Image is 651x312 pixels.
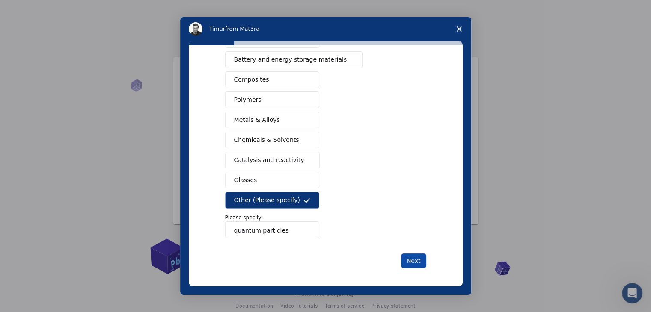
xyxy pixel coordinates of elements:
span: Metals & Alloys [234,115,280,124]
button: Chemicals & Solvents [225,132,319,148]
button: Polymers [225,91,319,108]
span: Other (Please specify) [234,196,300,205]
button: Battery and energy storage materials [225,51,363,68]
span: Polymers [234,95,262,104]
button: Metals & Alloys [225,112,319,128]
span: Support [17,6,48,14]
button: Next [401,253,426,268]
span: Composites [234,75,269,84]
span: Glasses [234,176,257,185]
span: from Mat3ra [225,26,259,32]
span: Battery and energy storage materials [234,55,347,64]
button: Other (Please specify) [225,192,319,209]
p: Please specify [225,214,426,221]
span: Catalysis and reactivity [234,156,304,165]
span: Close survey [447,17,471,41]
button: Composites [225,71,319,88]
button: Catalysis and reactivity [225,152,320,168]
span: Chemicals & Solvents [234,135,299,144]
img: Profile image for Timur [189,22,202,36]
input: Enter response [225,221,319,238]
button: Glasses [225,172,319,188]
span: Timur [209,26,225,32]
